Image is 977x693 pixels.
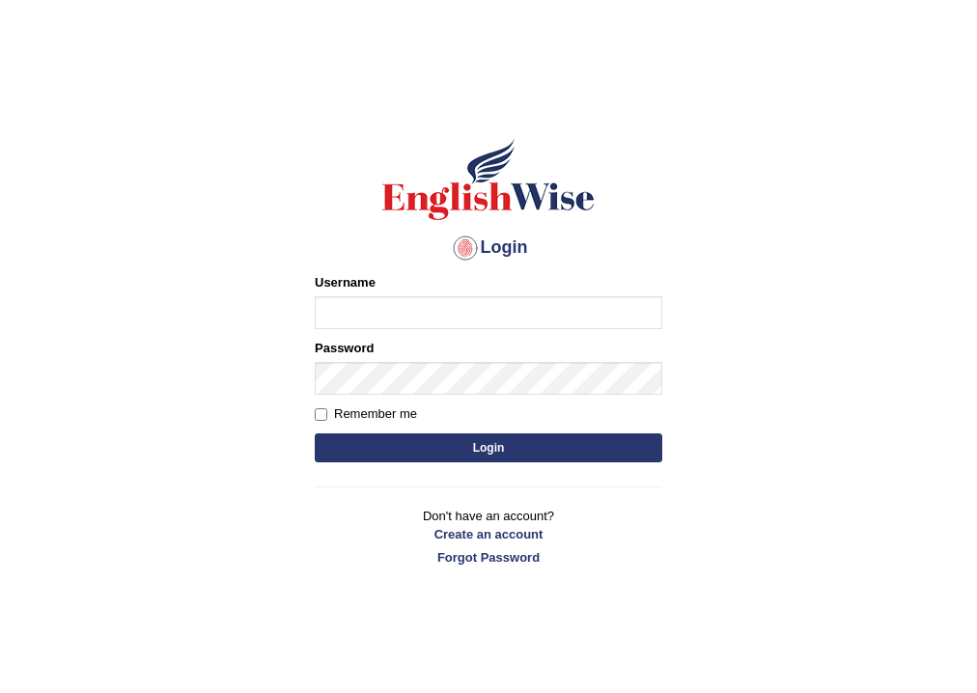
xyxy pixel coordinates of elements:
[315,233,662,263] h4: Login
[315,548,662,567] a: Forgot Password
[315,273,376,291] label: Username
[378,136,599,223] img: Logo of English Wise sign in for intelligent practice with AI
[315,525,662,543] a: Create an account
[315,507,662,567] p: Don't have an account?
[315,433,662,462] button: Login
[315,339,374,357] label: Password
[315,408,327,421] input: Remember me
[315,404,417,424] label: Remember me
